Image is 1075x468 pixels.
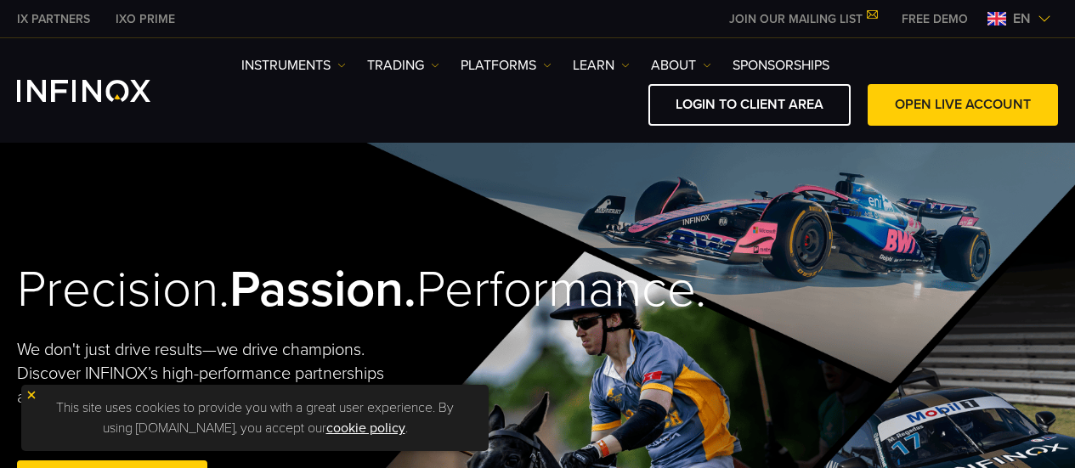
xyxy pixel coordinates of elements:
span: en [1006,8,1038,29]
strong: Passion. [229,259,416,320]
a: LOGIN TO CLIENT AREA [648,84,851,126]
a: ABOUT [651,55,711,76]
a: INFINOX [4,10,103,28]
a: TRADING [367,55,439,76]
a: INFINOX MENU [889,10,981,28]
a: INFINOX [103,10,188,28]
img: yellow close icon [25,389,37,401]
a: INFINOX Logo [17,80,190,102]
p: We don't just drive results—we drive champions. Discover INFINOX’s high-performance partnerships ... [17,338,392,409]
a: OPEN LIVE ACCOUNT [868,84,1058,126]
a: JOIN OUR MAILING LIST [716,12,889,26]
a: Instruments [241,55,346,76]
h2: Precision. Performance. [17,259,485,321]
a: cookie policy [326,420,405,437]
a: SPONSORSHIPS [733,55,829,76]
p: This site uses cookies to provide you with a great user experience. By using [DOMAIN_NAME], you a... [30,393,480,443]
a: PLATFORMS [461,55,552,76]
a: Learn [573,55,630,76]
